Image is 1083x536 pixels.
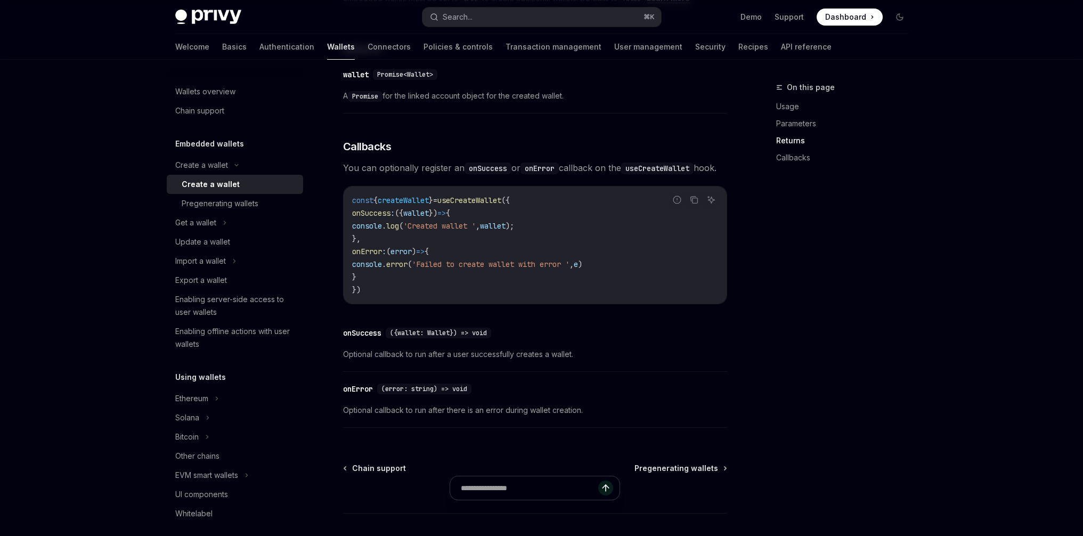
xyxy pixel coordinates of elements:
button: Copy the contents from the code block [687,193,701,207]
span: Optional callback to run after there is an error during wallet creation. [343,404,727,417]
span: error [390,247,412,256]
span: Pregenerating wallets [634,463,718,474]
span: }) [352,285,361,295]
div: Ethereum [175,392,208,405]
a: Chain support [167,101,303,120]
span: = [433,196,437,205]
span: : [382,247,386,256]
button: Send message [598,481,613,496]
span: console [352,259,382,269]
a: Create a wallet [167,175,303,194]
a: Other chains [167,446,303,466]
a: Whitelabel [167,504,303,523]
a: Chain support [344,463,406,474]
a: Support [775,12,804,22]
a: Wallets [327,34,355,60]
a: Returns [776,132,917,149]
a: Basics [222,34,247,60]
a: Usage [776,98,917,115]
div: onError [343,384,373,394]
a: Welcome [175,34,209,60]
code: useCreateWallet [621,163,694,174]
span: On this page [787,81,835,94]
a: Enabling server-side access to user wallets [167,290,303,322]
a: Security [695,34,726,60]
div: Chain support [175,104,224,117]
a: Parameters [776,115,917,132]
span: , [476,221,480,231]
span: ⌘ K [644,13,655,21]
span: console [352,221,382,231]
div: onSuccess [343,328,381,338]
code: onError [520,163,559,174]
div: Create a wallet [182,178,240,191]
span: wallet [403,208,429,218]
div: Other chains [175,450,219,462]
span: . [382,259,386,269]
span: { [446,208,450,218]
a: Pregenerating wallets [634,463,726,474]
div: Enabling offline actions with user wallets [175,325,297,351]
button: Toggle dark mode [891,9,908,26]
h5: Embedded wallets [175,137,244,150]
a: Dashboard [817,9,883,26]
span: You can optionally register an or callback on the hook. [343,160,727,175]
span: useCreateWallet [437,196,501,205]
span: A for the linked account object for the created wallet. [343,90,727,102]
span: log [386,221,399,231]
div: Solana [175,411,199,424]
div: Enabling server-side access to user wallets [175,293,297,319]
a: UI components [167,485,303,504]
a: User management [614,34,682,60]
span: Promise<Wallet> [377,70,433,79]
span: (error: string) => void [381,385,467,393]
div: EVM smart wallets [175,469,238,482]
span: Dashboard [825,12,866,22]
span: ({ [501,196,510,205]
a: Enabling offline actions with user wallets [167,322,303,354]
span: { [425,247,429,256]
a: Callbacks [776,149,917,166]
span: onError [352,247,382,256]
span: onSuccess [352,208,390,218]
a: Policies & controls [424,34,493,60]
span: 'Created wallet ' [403,221,476,231]
span: , [569,259,574,269]
span: { [373,196,378,205]
div: Bitcoin [175,431,199,443]
code: onSuccess [465,163,511,174]
span: wallet [480,221,506,231]
span: ( [399,221,403,231]
span: ( [386,247,390,256]
a: API reference [781,34,832,60]
span: }, [352,234,361,243]
span: }) [429,208,437,218]
div: Update a wallet [175,235,230,248]
div: Search... [443,11,473,23]
div: Pregenerating wallets [182,197,258,210]
a: Pregenerating wallets [167,194,303,213]
span: ) [412,247,416,256]
span: error [386,259,408,269]
span: } [352,272,356,282]
span: ({wallet: Wallet}) => void [390,329,487,337]
div: UI components [175,488,228,501]
div: wallet [343,69,369,80]
a: Export a wallet [167,271,303,290]
img: dark logo [175,10,241,25]
a: Wallets overview [167,82,303,101]
div: Import a wallet [175,255,226,267]
span: => [437,208,446,218]
span: } [429,196,433,205]
a: Authentication [259,34,314,60]
span: ( [408,259,412,269]
span: ({ [395,208,403,218]
a: Connectors [368,34,411,60]
span: e [574,259,578,269]
a: Update a wallet [167,232,303,251]
div: Whitelabel [175,507,213,520]
span: ) [578,259,582,269]
span: ); [506,221,514,231]
span: 'Failed to create wallet with error ' [412,259,569,269]
span: createWallet [378,196,429,205]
